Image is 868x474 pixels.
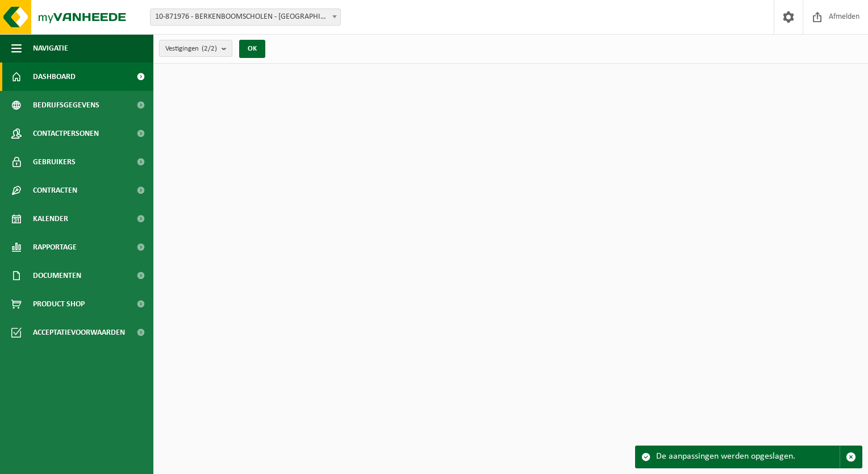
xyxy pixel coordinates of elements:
span: Product Shop [33,290,85,318]
span: Documenten [33,261,81,290]
span: Acceptatievoorwaarden [33,318,125,347]
span: Contactpersonen [33,119,99,148]
span: 10-871976 - BERKENBOOMSCHOLEN - SINT-NIKLAAS [150,9,341,26]
div: De aanpassingen werden opgeslagen. [656,446,840,468]
span: Gebruikers [33,148,76,176]
span: Bedrijfsgegevens [33,91,99,119]
span: Contracten [33,176,77,205]
span: Rapportage [33,233,77,261]
count: (2/2) [202,45,217,52]
span: Dashboard [33,63,76,91]
span: 10-871976 - BERKENBOOMSCHOLEN - SINT-NIKLAAS [151,9,340,25]
button: Vestigingen(2/2) [159,40,232,57]
span: Kalender [33,205,68,233]
span: Navigatie [33,34,68,63]
span: Vestigingen [165,40,217,57]
button: OK [239,40,265,58]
